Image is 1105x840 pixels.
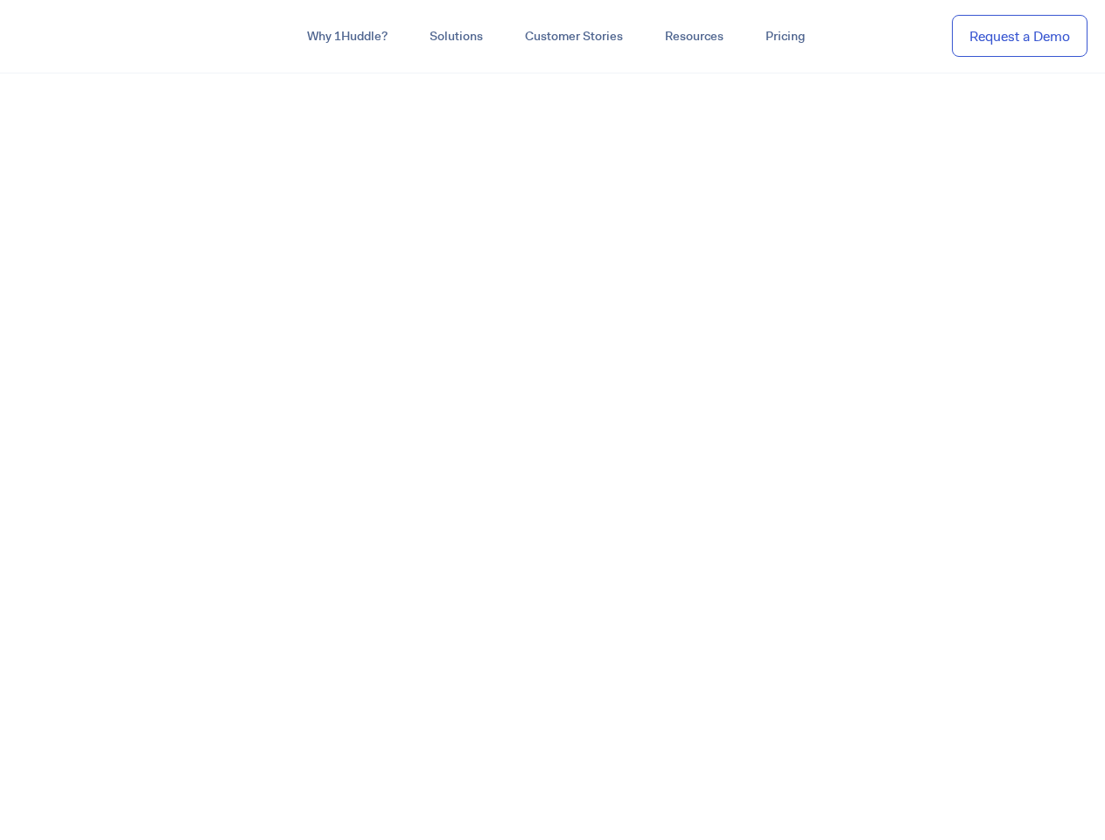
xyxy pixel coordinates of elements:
a: Pricing [745,21,826,52]
a: Why 1Huddle? [286,21,409,52]
a: Customer Stories [504,21,644,52]
a: Request a Demo [952,15,1088,58]
a: Solutions [409,21,504,52]
img: ... [17,19,143,52]
a: Resources [644,21,745,52]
